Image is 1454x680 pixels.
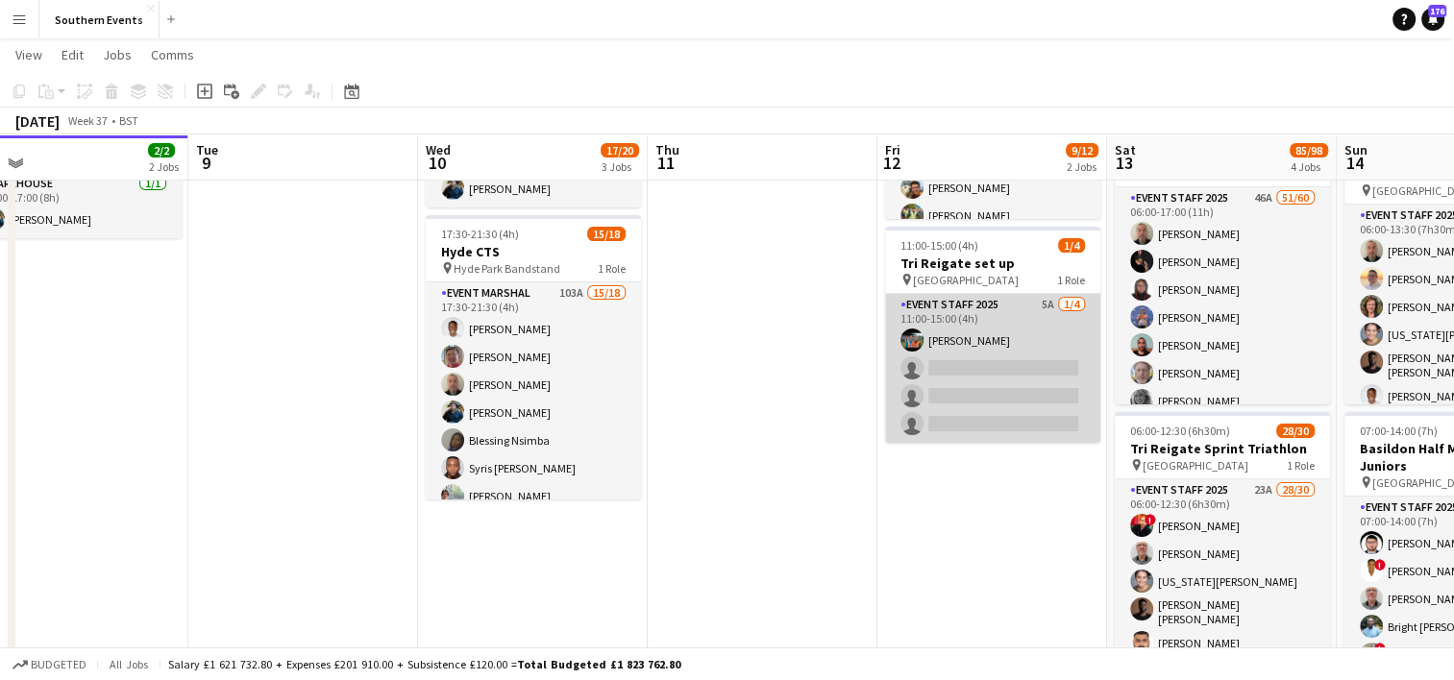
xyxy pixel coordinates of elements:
[143,42,202,67] a: Comms
[10,654,89,675] button: Budgeted
[62,46,84,63] span: Edit
[1143,458,1248,473] span: [GEOGRAPHIC_DATA]
[1130,424,1230,438] span: 06:00-12:30 (6h30m)
[602,159,638,174] div: 3 Jobs
[95,42,139,67] a: Jobs
[15,111,60,131] div: [DATE]
[1290,143,1328,158] span: 85/98
[913,273,1019,287] span: [GEOGRAPHIC_DATA]
[441,227,519,241] span: 17:30-21:30 (4h)
[655,141,679,158] span: Thu
[15,46,42,63] span: View
[149,159,179,174] div: 2 Jobs
[885,141,900,158] span: Fri
[103,46,132,63] span: Jobs
[601,143,639,158] span: 17/20
[1145,514,1156,525] span: !
[587,227,626,241] span: 15/18
[426,243,641,260] h3: Hyde CTS
[1287,458,1315,473] span: 1 Role
[1291,159,1327,174] div: 4 Jobs
[39,1,160,38] button: Southern Events
[454,261,560,276] span: Hyde Park Bandstand
[119,113,138,128] div: BST
[1374,559,1386,571] span: !
[148,143,175,158] span: 2/2
[1115,120,1330,404] app-job-card: 06:00-17:00 (11h)51/60Brighton 50/50 Brighton 50/501 RoleEvent Staff 202546A51/6006:00-17:00 (11h...
[426,141,451,158] span: Wed
[1115,141,1136,158] span: Sat
[426,215,641,499] app-job-card: 17:30-21:30 (4h)15/18Hyde CTS Hyde Park Bandstand1 RoleEvent Marshal103A15/1817:30-21:30 (4h)[PER...
[885,227,1100,443] app-job-card: 11:00-15:00 (4h)1/4Tri Reigate set up [GEOGRAPHIC_DATA]1 RoleEvent Staff 20255A1/411:00-15:00 (4h...
[1342,152,1368,174] span: 14
[1374,643,1386,654] span: !
[885,294,1100,443] app-card-role: Event Staff 20255A1/411:00-15:00 (4h)[PERSON_NAME]
[517,657,680,671] span: Total Budgeted £1 823 762.80
[63,113,111,128] span: Week 37
[31,658,86,671] span: Budgeted
[1067,159,1097,174] div: 2 Jobs
[900,238,978,253] span: 11:00-15:00 (4h)
[1428,5,1446,17] span: 176
[598,261,626,276] span: 1 Role
[196,141,218,158] span: Tue
[193,152,218,174] span: 9
[106,657,152,671] span: All jobs
[1058,238,1085,253] span: 1/4
[1421,8,1444,31] a: 176
[1057,273,1085,287] span: 1 Role
[882,152,900,174] span: 12
[1276,424,1315,438] span: 28/30
[885,255,1100,272] h3: Tri Reigate set up
[1344,141,1368,158] span: Sun
[1360,424,1438,438] span: 07:00-14:00 (7h)
[423,152,451,174] span: 10
[653,152,679,174] span: 11
[1115,440,1330,457] h3: Tri Reigate Sprint Triathlon
[168,657,680,671] div: Salary £1 621 732.80 + Expenses £201 910.00 + Subsistence £120.00 =
[151,46,194,63] span: Comms
[1066,143,1098,158] span: 9/12
[8,42,50,67] a: View
[54,42,91,67] a: Edit
[1112,152,1136,174] span: 13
